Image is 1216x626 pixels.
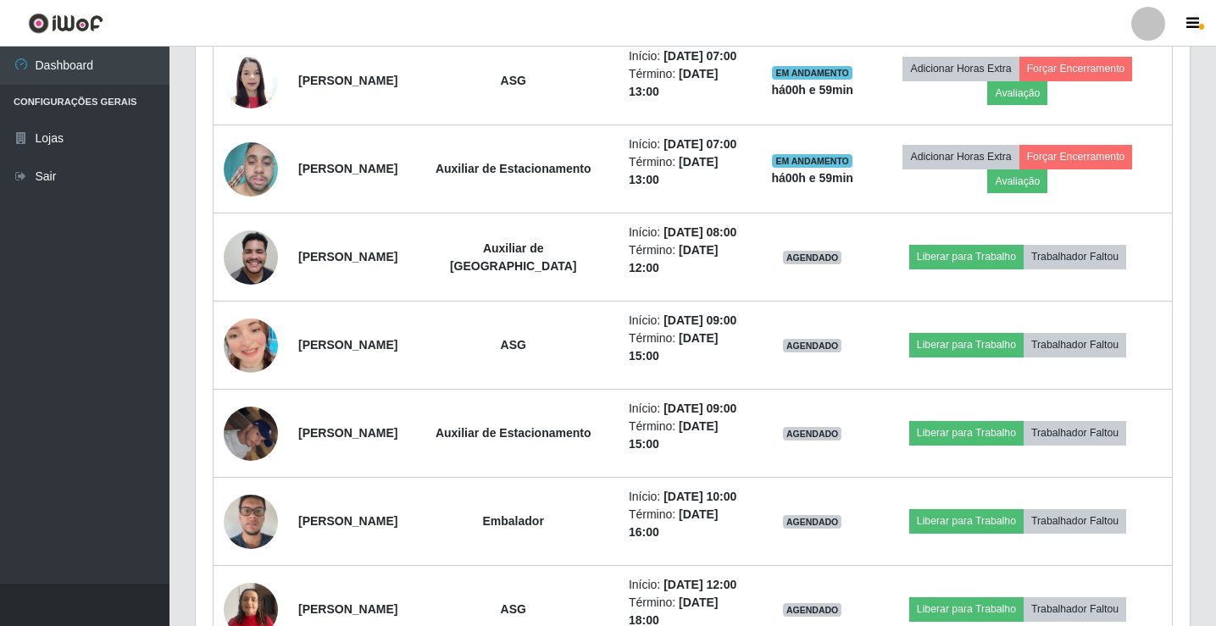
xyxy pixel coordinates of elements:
[298,602,397,616] strong: [PERSON_NAME]
[629,224,751,241] li: Início:
[1024,333,1126,357] button: Trabalhador Faltou
[909,421,1024,445] button: Liberar para Trabalho
[501,74,526,87] strong: ASG
[629,65,751,101] li: Término:
[783,427,842,440] span: AGENDADO
[664,578,736,591] time: [DATE] 12:00
[664,313,736,327] time: [DATE] 09:00
[772,66,852,80] span: EM ANDAMENTO
[772,154,852,168] span: EM ANDAMENTO
[629,47,751,65] li: Início:
[224,485,278,557] img: 1740418670523.jpeg
[783,251,842,264] span: AGENDADO
[629,330,751,365] li: Término:
[987,169,1047,193] button: Avaliação
[298,338,397,352] strong: [PERSON_NAME]
[664,225,736,239] time: [DATE] 08:00
[771,83,853,97] strong: há 00 h e 59 min
[629,400,751,418] li: Início:
[1024,597,1126,621] button: Trabalhador Faltou
[1024,245,1126,269] button: Trabalhador Faltou
[483,514,544,528] strong: Embalador
[629,312,751,330] li: Início:
[629,576,751,594] li: Início:
[28,13,103,34] img: CoreUI Logo
[1019,57,1133,80] button: Forçar Encerramento
[224,45,278,117] img: 1732967695446.jpeg
[298,250,397,263] strong: [PERSON_NAME]
[224,297,278,394] img: 1757779706690.jpeg
[771,171,853,185] strong: há 00 h e 59 min
[783,339,842,352] span: AGENDADO
[1024,421,1126,445] button: Trabalhador Faltou
[902,57,1019,80] button: Adicionar Horas Extra
[664,402,736,415] time: [DATE] 09:00
[629,153,751,189] li: Término:
[909,333,1024,357] button: Liberar para Trabalho
[450,241,577,273] strong: Auxiliar de [GEOGRAPHIC_DATA]
[298,74,397,87] strong: [PERSON_NAME]
[501,338,526,352] strong: ASG
[298,514,397,528] strong: [PERSON_NAME]
[987,81,1047,105] button: Avaliação
[1019,145,1133,169] button: Forçar Encerramento
[629,488,751,506] li: Início:
[909,597,1024,621] button: Liberar para Trabalho
[909,509,1024,533] button: Liberar para Trabalho
[909,245,1024,269] button: Liberar para Trabalho
[436,162,591,175] strong: Auxiliar de Estacionamento
[629,241,751,277] li: Término:
[664,49,736,63] time: [DATE] 07:00
[664,490,736,503] time: [DATE] 10:00
[902,145,1019,169] button: Adicionar Horas Extra
[629,506,751,541] li: Término:
[501,602,526,616] strong: ASG
[1024,509,1126,533] button: Trabalhador Faltou
[664,137,736,151] time: [DATE] 07:00
[298,426,397,440] strong: [PERSON_NAME]
[629,136,751,153] li: Início:
[224,221,278,293] img: 1750720776565.jpeg
[783,603,842,617] span: AGENDADO
[436,426,591,440] strong: Auxiliar de Estacionamento
[783,515,842,529] span: AGENDADO
[224,397,278,469] img: 1754491826586.jpeg
[298,162,397,175] strong: [PERSON_NAME]
[629,418,751,453] li: Término:
[224,133,278,205] img: 1748551724527.jpeg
